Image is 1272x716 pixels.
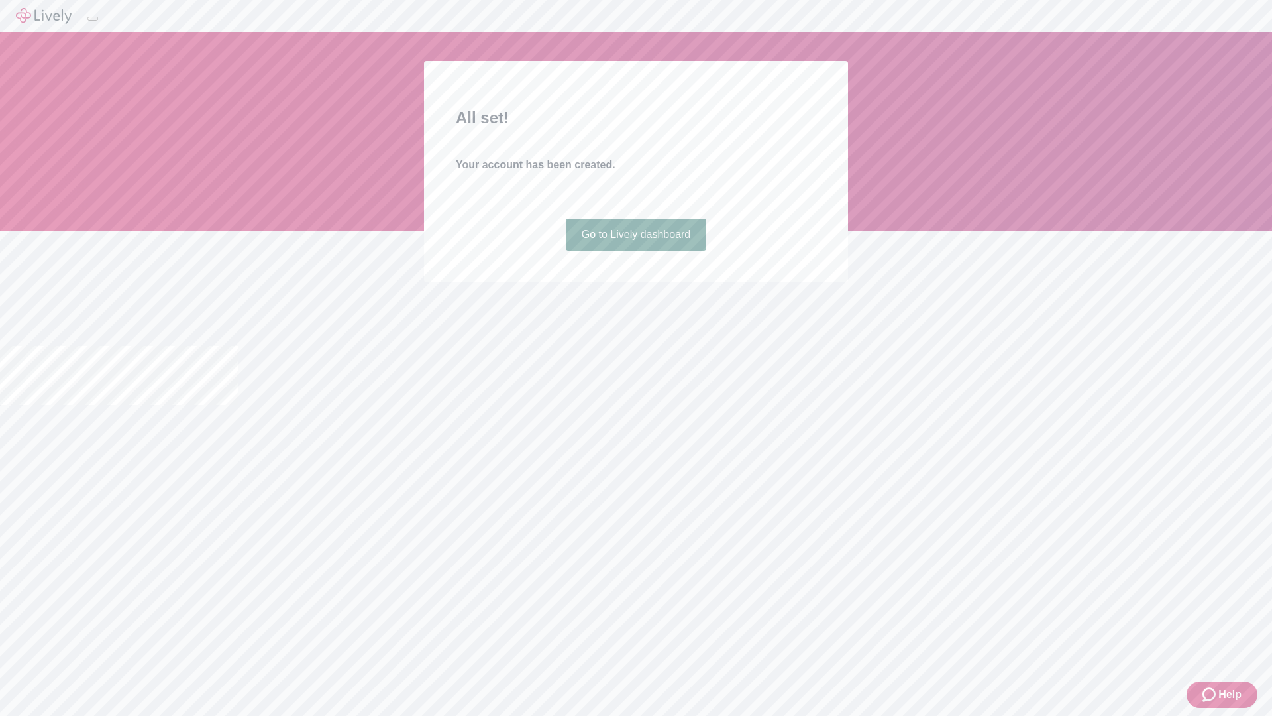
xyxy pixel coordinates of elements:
[1218,687,1242,703] span: Help
[456,157,816,173] h4: Your account has been created.
[16,8,72,24] img: Lively
[1187,682,1257,708] button: Zendesk support iconHelp
[1202,687,1218,703] svg: Zendesk support icon
[87,17,98,21] button: Log out
[456,106,816,130] h2: All set!
[566,219,707,251] a: Go to Lively dashboard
